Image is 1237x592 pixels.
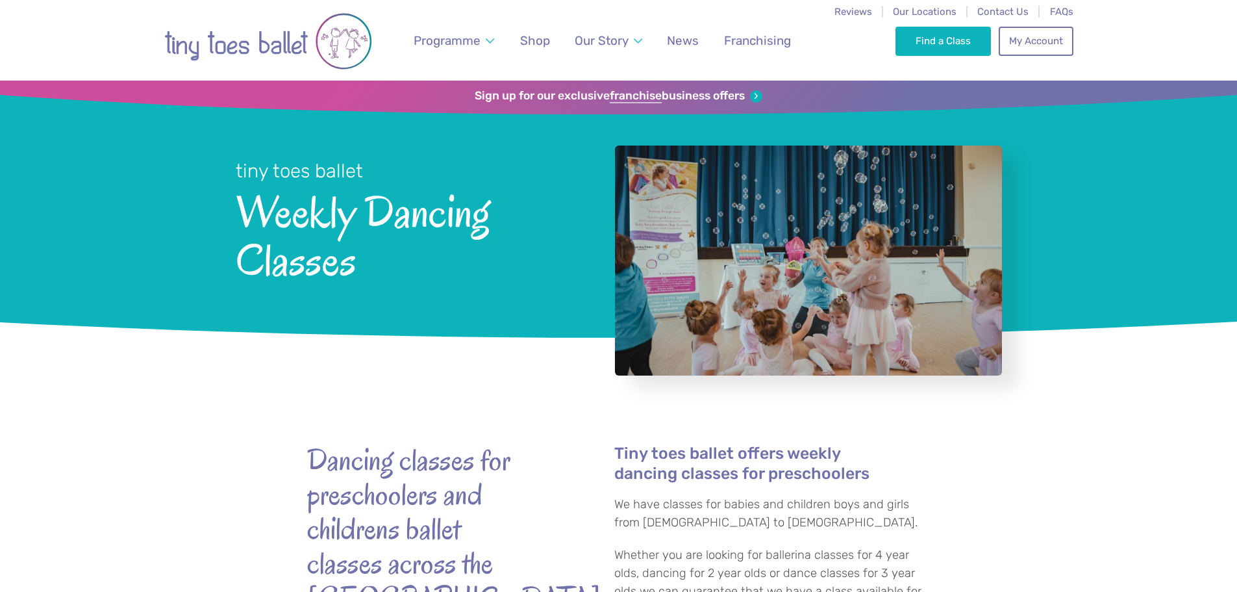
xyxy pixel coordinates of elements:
a: dancing classes for preschoolers [614,466,869,483]
p: We have classes for babies and children boys and girls from [DEMOGRAPHIC_DATA] to [DEMOGRAPHIC_DA... [614,496,931,532]
a: My Account [999,27,1073,55]
span: Weekly Dancing Classes [236,184,581,285]
span: Franchising [724,33,791,48]
span: Our Story [575,33,629,48]
h4: Tiny toes ballet offers weekly [614,443,931,483]
a: Franchising [718,25,797,56]
img: tiny toes ballet [164,8,372,74]
a: FAQs [1050,6,1073,18]
a: Our Locations [893,6,956,18]
a: Reviews [834,6,872,18]
strong: franchise [610,89,662,103]
a: Contact Us [977,6,1029,18]
a: Sign up for our exclusivefranchisebusiness offers [475,89,762,103]
a: Find a Class [895,27,991,55]
a: Our Story [568,25,648,56]
a: News [661,25,705,56]
a: Shop [514,25,556,56]
a: Programme [407,25,500,56]
span: Programme [414,33,481,48]
span: Shop [520,33,550,48]
span: News [667,33,699,48]
small: tiny toes ballet [236,160,363,182]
